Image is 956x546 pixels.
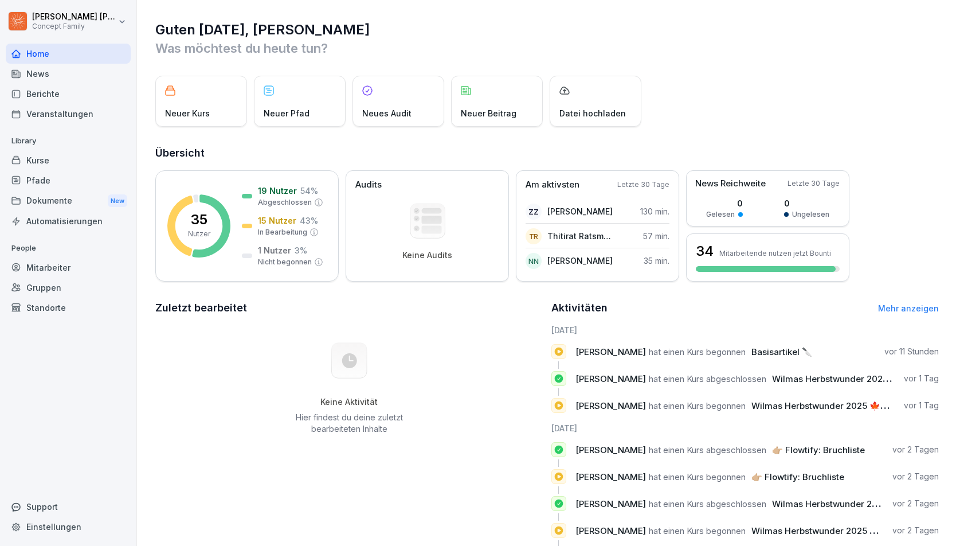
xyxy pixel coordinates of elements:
[551,422,939,434] h6: [DATE]
[575,498,646,509] span: [PERSON_NAME]
[6,278,131,298] a: Gruppen
[547,205,613,217] p: [PERSON_NAME]
[155,21,939,39] h1: Guten [DATE], [PERSON_NAME]
[772,498,923,509] span: Wilmas Herbstwunder 2025 🍁🍂🪄
[649,525,746,536] span: hat einen Kurs begonnen
[258,197,312,208] p: Abgeschlossen
[787,178,840,189] p: Letzte 30 Tage
[706,209,735,220] p: Gelesen
[751,400,902,411] span: Wilmas Herbstwunder 2025 🍁🍂🪄
[362,107,412,119] p: Neues Audit
[892,525,939,536] p: vor 2 Tagen
[300,214,318,227] p: 43 %
[258,244,291,256] p: 1 Nutzer
[526,253,542,269] div: NN
[792,209,829,220] p: Ungelesen
[551,300,608,316] h2: Aktivitäten
[575,444,646,455] span: [PERSON_NAME]
[904,373,939,384] p: vor 1 Tag
[6,104,131,124] a: Veranstaltungen
[291,397,407,407] h5: Keine Aktivität
[6,190,131,212] a: DokumenteNew
[878,303,939,313] a: Mehr anzeigen
[772,373,923,384] span: Wilmas Herbstwunder 2025 🍁🍂🪄
[6,44,131,64] a: Home
[526,228,542,244] div: TR
[165,107,210,119] p: Neuer Kurs
[904,400,939,411] p: vor 1 Tag
[6,211,131,231] a: Automatisierungen
[784,197,829,209] p: 0
[6,298,131,318] a: Standorte
[188,229,210,239] p: Nutzer
[526,204,542,220] div: ZZ
[258,257,312,267] p: Nicht begonnen
[258,185,297,197] p: 19 Nutzer
[32,12,116,22] p: [PERSON_NAME] [PERSON_NAME]
[706,197,743,209] p: 0
[300,185,318,197] p: 54 %
[649,400,746,411] span: hat einen Kurs begonnen
[6,84,131,104] a: Berichte
[892,471,939,482] p: vor 2 Tagen
[547,230,613,242] p: Thitirat Ratsmee
[551,324,939,336] h6: [DATE]
[526,178,579,192] p: Am aktivsten
[617,180,669,190] p: Letzte 30 Tage
[191,213,207,227] p: 35
[751,471,844,482] span: 👉🏼 Flowtify: Bruchliste
[575,525,646,536] span: [PERSON_NAME]
[6,190,131,212] div: Dokumente
[155,39,939,57] p: Was möchtest du heute tun?
[884,346,939,357] p: vor 11 Stunden
[547,255,613,267] p: [PERSON_NAME]
[6,150,131,170] a: Kurse
[258,227,307,237] p: In Bearbeitung
[695,177,766,190] p: News Reichweite
[32,22,116,30] p: Concept Family
[575,400,646,411] span: [PERSON_NAME]
[6,170,131,190] a: Pfade
[575,373,646,384] span: [PERSON_NAME]
[892,498,939,509] p: vor 2 Tagen
[6,497,131,517] div: Support
[892,444,939,455] p: vor 2 Tagen
[772,444,865,455] span: 👉🏼 Flowtify: Bruchliste
[640,205,669,217] p: 130 min.
[649,444,766,455] span: hat einen Kurs abgeschlossen
[155,300,543,316] h2: Zuletzt bearbeitet
[6,132,131,150] p: Library
[6,258,131,278] a: Mitarbeiter
[461,107,516,119] p: Neuer Beitrag
[649,471,746,482] span: hat einen Kurs begonnen
[575,471,646,482] span: [PERSON_NAME]
[643,230,669,242] p: 57 min.
[644,255,669,267] p: 35 min.
[291,412,407,435] p: Hier findest du deine zuletzt bearbeiteten Inhalte
[108,194,127,208] div: New
[6,239,131,258] p: People
[751,525,902,536] span: Wilmas Herbstwunder 2025 🍁🍂🪄
[6,64,131,84] a: News
[559,107,626,119] p: Datei hochladen
[649,346,746,357] span: hat einen Kurs begonnen
[751,346,813,357] span: Basisartikel 🔪
[719,249,831,258] p: Mitarbeitende nutzen jetzt Bounti
[258,214,296,227] p: 15 Nutzer
[696,241,714,261] h3: 34
[295,244,307,256] p: 3 %
[649,373,766,384] span: hat einen Kurs abgeschlossen
[6,517,131,537] a: Einstellungen
[649,498,766,509] span: hat einen Kurs abgeschlossen
[264,107,309,119] p: Neuer Pfad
